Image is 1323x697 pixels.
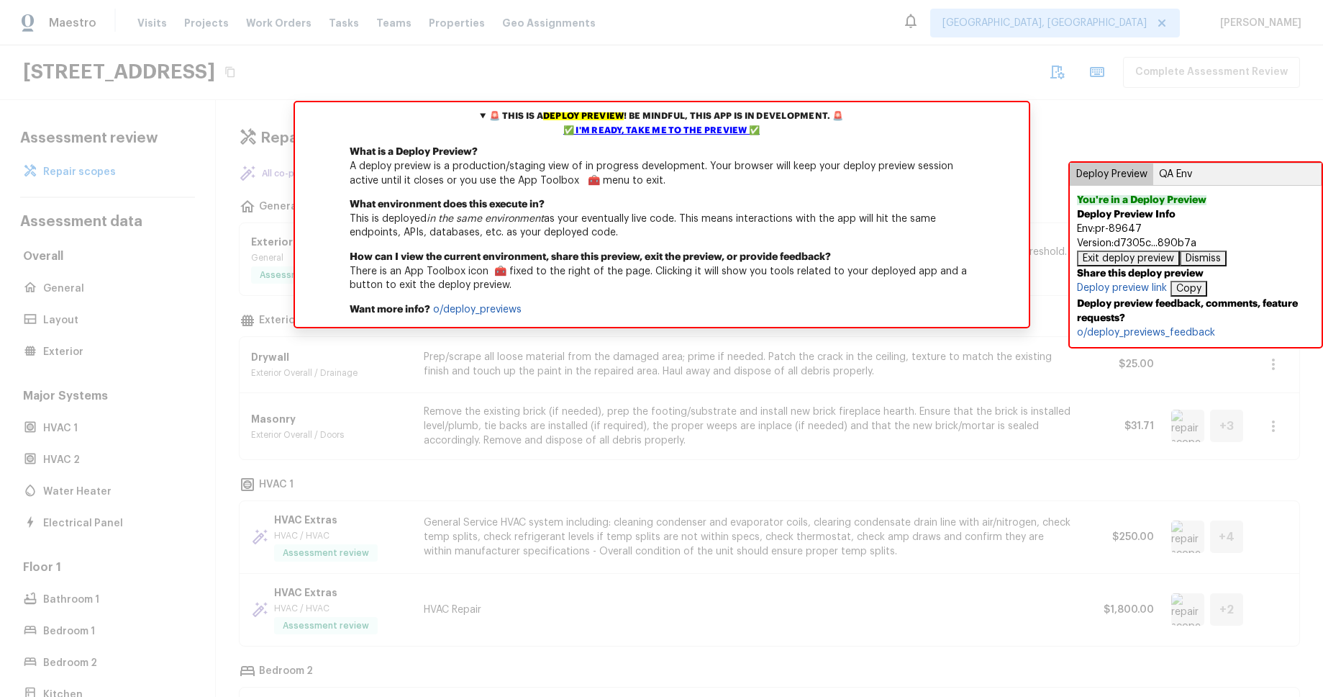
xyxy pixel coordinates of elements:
[1219,602,1234,618] h5: + 2
[376,16,412,30] span: Teams
[43,516,186,531] p: Electrical Panel
[424,516,1072,559] p: General Service HVAC system including: cleaning condenser and evaporator coils, clearing condensa...
[350,305,430,315] b: Want more info?
[1089,603,1154,617] p: $1,800.00
[429,16,485,30] span: Properties
[277,619,375,633] span: Assessment review
[543,112,624,120] mark: deploy preview
[295,145,1029,198] p: A deploy preview is a production/staging view of in progress development. Your browser will keep ...
[1077,195,1206,205] b: You're in a Deploy Preview
[1089,530,1154,544] p: $250.00
[137,16,167,30] span: Visits
[274,513,378,527] p: HVAC Extras
[274,585,378,600] p: HVAC Extras
[43,624,186,639] p: Bedroom 1
[1089,419,1154,433] p: $31.71
[251,412,344,426] p: Masonry
[1214,16,1301,30] span: [PERSON_NAME]
[424,603,1072,617] p: HVAC Repair
[221,63,240,81] button: Copy Address
[295,102,1029,145] summary: 🚨 This is adeploy preview! Be mindful, this app is in development. 🚨✅ I'm ready, take me to the p...
[424,405,1072,448] p: Remove the existing brick (if needed), prep the footing/substrate and install new brick fireplace...
[329,18,359,28] span: Tasks
[1077,251,1180,266] button: Exit deploy preview
[299,124,1025,138] div: ✅ I'm ready, take me to the preview ✅
[20,248,195,267] h5: Overall
[20,388,195,407] h5: Major Systems
[424,350,1072,379] p: Prep/scrape all loose material from the damaged area; prime if needed. Patch the crack in the cei...
[1180,251,1227,266] button: Dismiss
[259,313,299,330] p: Exterior
[277,546,375,560] span: Assessment review
[43,593,186,607] p: Bathroom 1
[49,16,96,30] span: Maestro
[23,59,215,85] h2: [STREET_ADDRESS]
[184,16,229,30] span: Projects
[1077,236,1314,251] div: Version: d7305c...890b7a
[251,235,374,249] p: Exterior Door Hardware
[259,477,294,495] p: HVAC 1
[1077,325,1314,340] a: o/deploy_previews_feedback
[1219,418,1234,434] h5: + 3
[1153,163,1198,185] button: QA Env
[1077,297,1314,325] b: Deploy preview feedback, comments, feature requests?
[1077,281,1167,297] a: Deploy preview link
[251,350,358,364] p: Drywall
[295,251,1029,303] p: There is an App Toolbox icon 🧰 fixed to the right of the page. Clicking it will show you tools re...
[260,129,363,148] h4: Repair scopes
[254,268,352,282] span: Assessment review
[43,345,186,359] p: Exterior
[427,214,544,224] em: in the same environment
[259,199,300,217] p: General
[1171,410,1204,442] img: repair scope asset
[43,165,186,179] p: Repair scopes
[350,147,478,157] b: What is a Deploy Preview?
[1077,210,1176,220] b: Deploy Preview Info
[502,16,596,30] span: Geo Assignments
[259,664,313,681] p: Bedroom 2
[20,129,195,148] h4: Assessment review
[251,367,358,379] p: Exterior Overall / Drainage
[251,429,344,441] p: Exterior Overall / Doors
[942,16,1147,30] span: [GEOGRAPHIC_DATA], [GEOGRAPHIC_DATA]
[350,252,831,262] b: How can I view the current environment, share this preview, exit the preview, or provide feedback?
[43,656,186,670] p: Bedroom 2
[274,603,378,614] p: HVAC / HVAC
[43,313,186,328] p: Layout
[20,212,195,234] h4: Assessment data
[433,305,522,315] a: o/deploy_previews
[43,485,186,499] p: Water Heater
[274,530,378,541] p: HVAC / HVAC
[262,168,437,179] p: All co-pilot repair suggestions reviewed
[350,199,545,210] b: What environment does this execute in?
[1170,281,1207,297] button: Copy
[1070,163,1153,185] button: Deploy Preview
[43,421,186,436] p: HVAC 1
[1077,266,1314,281] b: Share this deploy preview
[1171,593,1204,626] img: repair scope asset
[1089,357,1154,372] p: $25.00
[295,198,1029,251] p: This is deployed as your eventually live code. This means interactions with the app will hit the ...
[1219,529,1235,545] h5: + 4
[20,559,195,578] h5: Floor 1
[43,282,186,296] p: General
[251,252,374,264] p: General
[1171,521,1204,553] img: repair scope asset
[246,16,312,30] span: Work Orders
[43,453,186,467] p: HVAC 2
[1077,222,1314,236] div: Env: pr-89647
